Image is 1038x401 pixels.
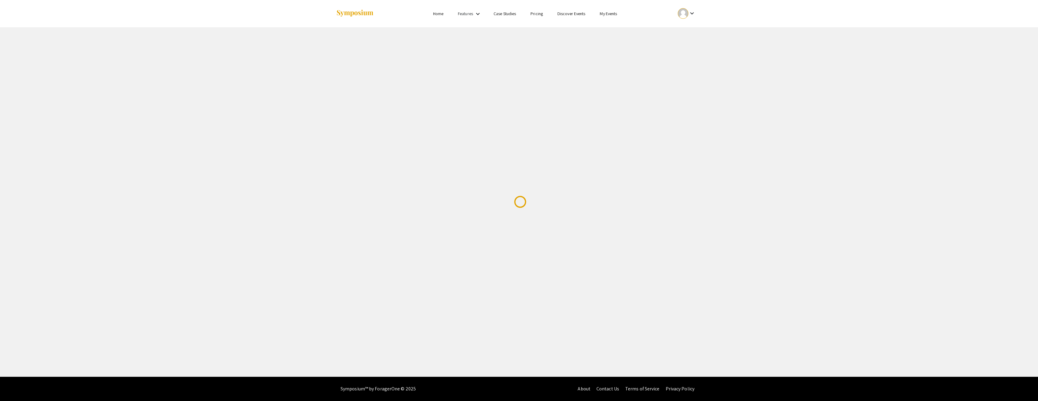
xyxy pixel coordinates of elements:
a: My Events [600,11,617,16]
a: Discover Events [557,11,586,16]
a: Pricing [530,11,543,16]
a: About [578,386,590,392]
a: Contact Us [596,386,619,392]
a: Features [458,11,473,16]
div: Symposium™ by ForagerOne © 2025 [341,377,416,401]
a: Home [433,11,443,16]
mat-icon: Expand Features list [474,10,481,18]
button: Expand account dropdown [671,7,702,20]
a: Case Studies [494,11,516,16]
mat-icon: Expand account dropdown [688,10,696,17]
a: Privacy Policy [666,386,694,392]
a: Terms of Service [625,386,660,392]
img: Symposium by ForagerOne [336,9,374,18]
